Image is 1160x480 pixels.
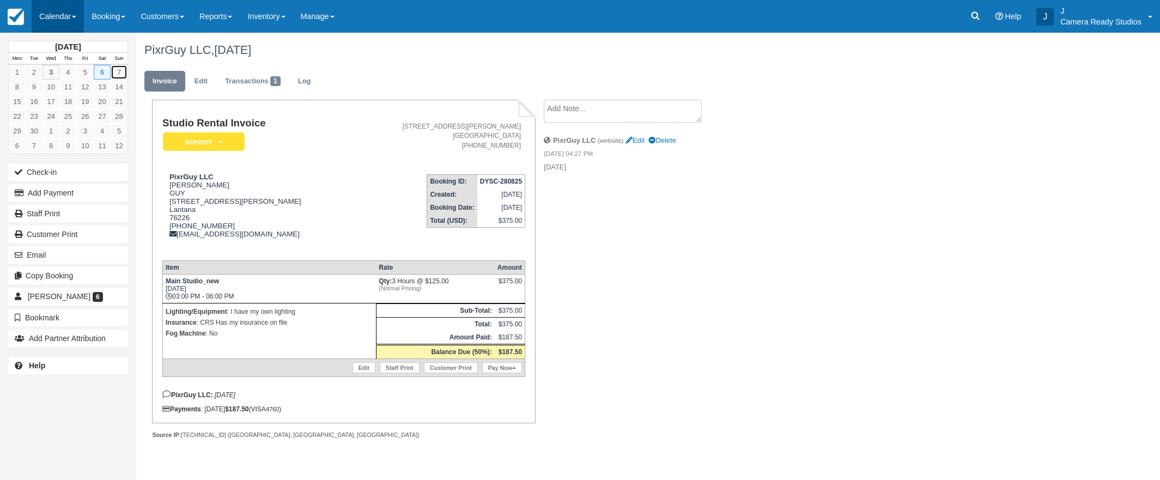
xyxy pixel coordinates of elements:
[26,94,42,109] a: 16
[380,362,420,373] a: Staff Print
[169,173,214,181] strong: PixrGuy LLC
[9,65,26,80] a: 1
[497,277,522,294] div: $375.00
[214,43,251,57] span: [DATE]
[162,261,376,275] th: Item
[544,149,727,161] em: [DATE] 04:27 PM
[59,124,76,138] a: 2
[163,132,245,151] em: Deposit
[166,330,205,337] strong: Fog Machine
[162,275,376,303] td: [DATE] 03:00 PM - 06:00 PM
[111,53,127,65] th: Sun
[9,124,26,138] a: 29
[26,124,42,138] a: 30
[356,122,521,150] address: [STREET_ADDRESS][PERSON_NAME] [GEOGRAPHIC_DATA] [PHONE_NUMBER]
[376,275,495,303] td: 3 Hours @ $125.00
[8,184,128,202] button: Add Payment
[111,124,127,138] a: 5
[77,109,94,124] a: 26
[1060,16,1141,27] p: Camera Ready Studios
[94,65,111,80] a: 6
[379,277,392,285] strong: Qty
[480,178,522,185] strong: DYSC-280825
[290,71,319,92] a: Log
[9,53,26,65] th: Mon
[94,138,111,153] a: 11
[26,53,42,65] th: Tue
[215,391,235,399] em: [DATE]
[59,53,76,65] th: Thu
[225,405,248,413] strong: $187.50
[477,188,525,201] td: [DATE]
[625,136,645,144] a: Edit
[42,94,59,109] a: 17
[42,138,59,153] a: 8
[111,65,127,80] a: 7
[495,304,525,318] td: $375.00
[166,277,219,285] strong: Main Studio_new
[482,362,522,373] a: Pay Now
[28,292,90,301] span: [PERSON_NAME]
[9,80,26,94] a: 8
[77,53,94,65] th: Fri
[26,65,42,80] a: 2
[144,71,185,92] a: Invoice
[166,319,197,326] strong: Insurance
[59,80,76,94] a: 11
[266,406,279,412] small: 4760
[26,80,42,94] a: 9
[166,306,373,317] p: : I have my own lighting
[59,94,76,109] a: 18
[59,138,76,153] a: 9
[995,13,1003,20] i: Help
[9,138,26,153] a: 6
[8,309,128,326] button: Bookmark
[26,109,42,124] a: 23
[55,42,81,51] strong: [DATE]
[544,162,727,173] p: [DATE]
[8,357,128,374] a: Help
[162,405,201,413] strong: Payments
[59,65,76,80] a: 4
[376,345,495,359] th: Balance Due (50%):
[427,174,477,188] th: Booking ID:
[1005,12,1022,21] span: Help
[353,362,375,373] a: Edit
[111,109,127,124] a: 28
[8,288,128,305] a: [PERSON_NAME] 6
[427,188,477,201] th: Created:
[42,53,59,65] th: Wed
[162,173,351,252] div: [PERSON_NAME] GUY [STREET_ADDRESS][PERSON_NAME] Lantana 76226 [PHONE_NUMBER] [EMAIL_ADDRESS][DOMA...
[186,71,216,92] a: Edit
[152,431,535,439] div: [TECHNICAL_ID] ([GEOGRAPHIC_DATA], [GEOGRAPHIC_DATA], [GEOGRAPHIC_DATA])
[77,138,94,153] a: 10
[94,80,111,94] a: 13
[162,118,351,129] h1: Studio Rental Invoice
[598,137,623,144] small: (website)
[77,124,94,138] a: 3
[94,94,111,109] a: 20
[648,136,676,144] a: Delete
[166,328,373,339] p: : No
[42,109,59,124] a: 24
[217,71,289,92] a: Transactions1
[376,304,495,318] th: Sub-Total:
[8,205,128,222] a: Staff Print
[162,405,525,413] div: : [DATE] (VISA )
[8,267,128,284] button: Copy Booking
[77,65,94,80] a: 5
[111,138,127,153] a: 12
[59,109,76,124] a: 25
[42,65,59,80] a: 3
[553,136,596,144] strong: PixrGuy LLC
[111,80,127,94] a: 14
[376,261,495,275] th: Rate
[376,318,495,331] th: Total:
[9,94,26,109] a: 15
[26,138,42,153] a: 7
[8,246,128,264] button: Email
[499,348,522,356] strong: $187.50
[1036,8,1054,26] div: J
[8,163,128,181] button: Check-in
[166,317,373,328] p: : CRS Has my insurance on file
